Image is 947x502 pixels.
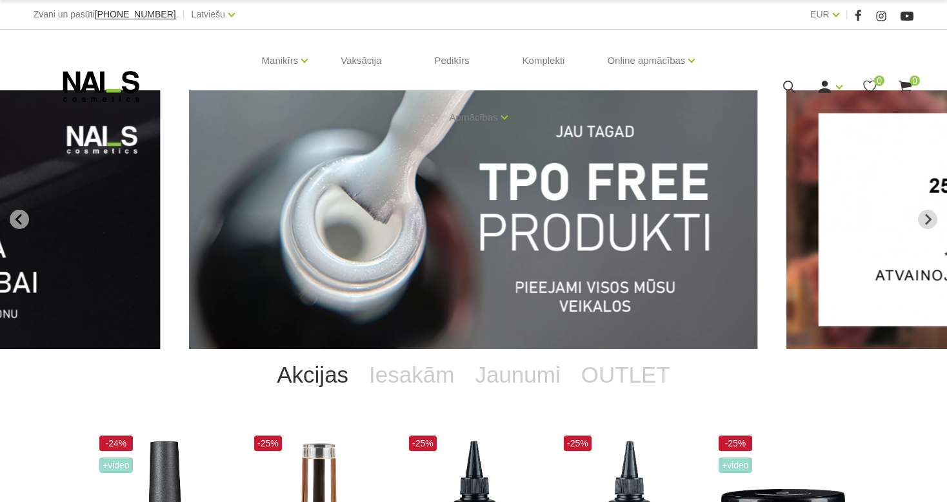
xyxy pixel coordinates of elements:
span: +Video [719,457,752,473]
span: -25% [564,436,592,451]
span: | [846,6,848,23]
button: Next slide [918,210,937,229]
a: 0 [862,79,878,95]
a: Apmācības [449,92,497,143]
span: -25% [254,436,282,451]
a: Manikīrs [262,35,299,86]
a: Online apmācības [607,35,685,86]
span: -24% [99,436,133,451]
span: 0 [874,75,884,86]
a: Iesakām [359,349,464,401]
a: Vaksācija [330,30,392,92]
a: 0 [897,79,913,95]
a: Pedikīrs [424,30,479,92]
a: EUR [810,6,830,22]
a: OUTLET [571,349,681,401]
a: Akcijas [266,349,359,401]
div: Zvani un pasūti [34,6,176,23]
span: 0 [910,75,920,86]
span: -25% [409,436,437,451]
li: 1 of 13 [190,90,758,349]
span: +Video [99,457,133,473]
a: Komplekti [512,30,575,92]
span: [PHONE_NUMBER] [95,9,176,19]
a: Latviešu [192,6,225,22]
span: | [183,6,185,23]
span: -25% [719,436,752,451]
a: Jaunumi [464,349,570,401]
a: [PHONE_NUMBER] [95,10,176,19]
button: Go to last slide [10,210,29,229]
